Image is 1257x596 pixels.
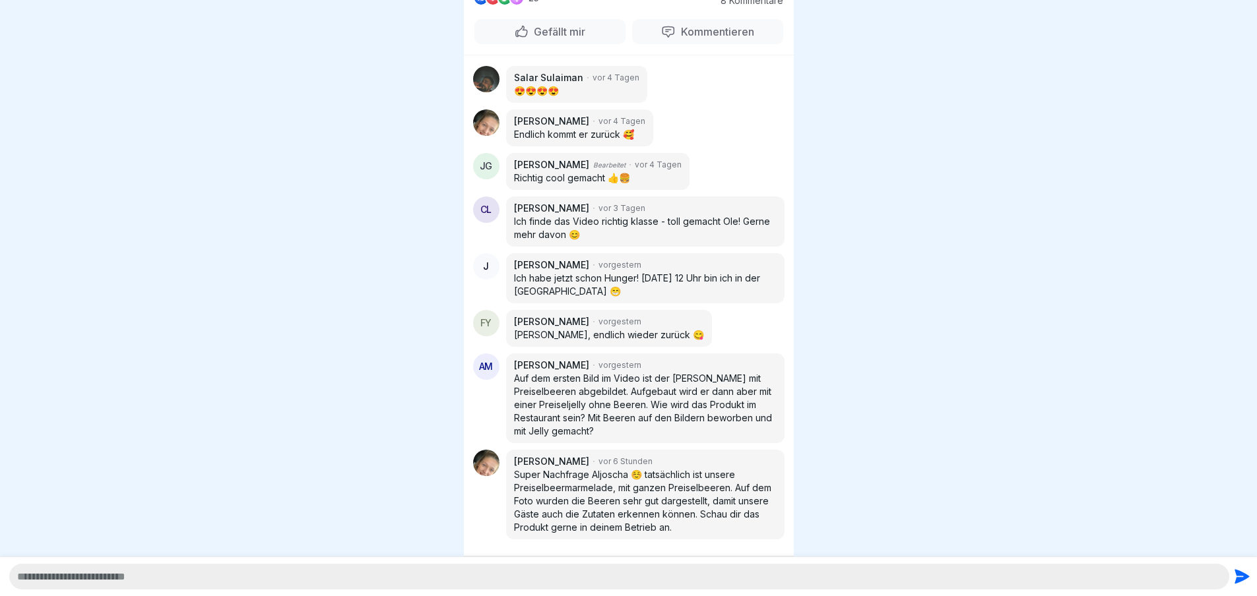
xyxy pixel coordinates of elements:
[514,328,704,342] p: [PERSON_NAME], endlich wieder zurück 😋
[514,115,589,128] p: [PERSON_NAME]
[514,455,589,468] p: [PERSON_NAME]
[514,468,777,534] p: Super Nachfrage Aljoscha ☺️ tatsächlich ist unsere Preiselbeermarmelade, mit ganzen Preiselbeeren...
[514,171,682,185] p: Richtig cool gemacht 👍🍔
[598,359,641,371] p: vorgestern
[593,72,639,84] p: vor 4 Tagen
[598,115,645,127] p: vor 4 Tagen
[514,128,645,141] p: Endlich kommt er zurück 🥰
[598,456,653,467] p: vor 6 Stunden
[514,84,639,98] p: 😍😍😍😍
[514,202,589,215] p: [PERSON_NAME]
[473,196,500,223] div: CL
[514,272,777,298] p: Ich habe jetzt schon Hunger! [DATE] 12 Uhr bin ich in der [GEOGRAPHIC_DATA] 😁
[514,359,589,372] p: [PERSON_NAME]
[473,153,500,179] div: JG
[514,71,583,84] p: Salar Sulaiman
[598,316,641,328] p: vorgestern
[514,215,777,241] p: Ich finde das Video richtig klasse - toll gemacht Ole! Gerne mehr davon 😊
[514,372,777,438] p: Auf dem ersten Bild im Video ist der [PERSON_NAME] mit Preiselbeeren abgebildet. Aufgebaut wird e...
[514,158,589,171] p: [PERSON_NAME]
[635,159,682,171] p: vor 4 Tagen
[473,353,500,380] div: AM
[473,310,500,336] div: FY
[473,253,500,280] div: J
[598,259,641,271] p: vorgestern
[529,25,585,38] p: Gefällt mir
[676,25,754,38] p: Kommentieren
[514,315,589,328] p: [PERSON_NAME]
[514,258,589,272] p: [PERSON_NAME]
[598,202,645,214] p: vor 3 Tagen
[593,160,626,170] p: Bearbeitet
